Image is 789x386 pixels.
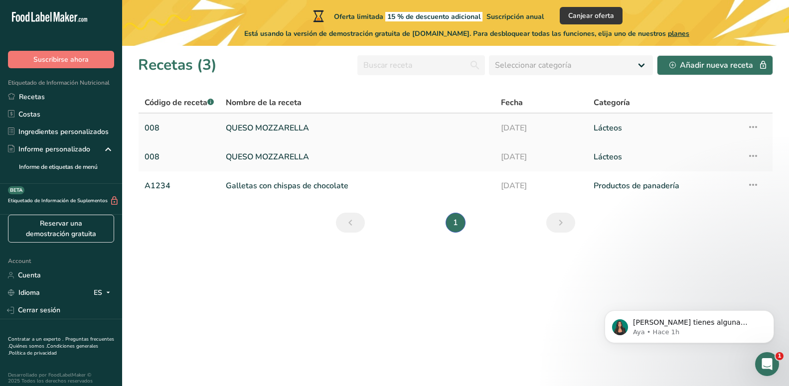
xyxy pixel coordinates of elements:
button: Canjear oferta [560,7,623,24]
div: Oferta limitada [311,10,544,22]
button: Suscribirse ahora [8,51,114,68]
span: Suscripción anual [486,12,544,21]
a: Condiciones generales . [8,343,98,357]
a: Siguiente página [546,213,575,233]
a: Idioma [8,284,40,301]
a: QUESO MOZZARELLA [226,118,489,138]
a: 008 [145,118,214,138]
span: Categoría [594,97,630,109]
a: Reservar una demostración gratuita [8,215,114,243]
iframe: Intercom notifications mensaje [590,289,789,359]
div: BETA [8,186,24,194]
span: Nombre de la receta [226,97,302,109]
a: A1234 [145,175,214,196]
a: Lácteos [594,146,735,167]
a: Productos de panadería [594,175,735,196]
iframe: Intercom live chat [755,352,779,376]
span: Suscribirse ahora [33,54,89,65]
div: Informe personalizado [8,144,90,154]
span: Está usando la versión de demostración gratuita de [DOMAIN_NAME]. Para desbloquear todas las func... [244,28,689,39]
input: Buscar receta [357,55,485,75]
a: Política de privacidad [9,350,57,357]
h1: Recetas (3) [138,54,217,76]
a: Lácteos [594,118,735,138]
span: planes [668,29,689,38]
div: ES [94,287,114,299]
span: Fecha [501,97,523,109]
a: Galletas con chispas de chocolate [226,175,489,196]
span: Canjear oferta [568,10,614,21]
a: Página anterior [336,213,365,233]
div: Desarrollado por FoodLabelMaker © 2025 Todos los derechos reservados [8,372,114,384]
a: QUESO MOZZARELLA [226,146,489,167]
span: 1 [776,352,784,360]
a: [DATE] [501,175,582,196]
a: [DATE] [501,146,582,167]
a: Contratar a un experto . [8,336,63,343]
span: Código de receta [145,97,214,108]
a: [DATE] [501,118,582,138]
span: 15 % de descuento adicional [385,12,482,21]
a: 008 [145,146,214,167]
div: Añadir nueva receta [669,59,761,71]
a: Preguntas frecuentes . [8,336,114,350]
button: Añadir nueva receta [657,55,773,75]
a: Quiénes somos . [9,343,47,350]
